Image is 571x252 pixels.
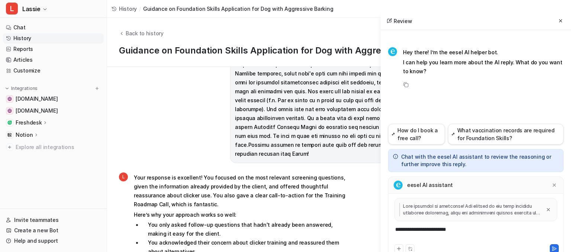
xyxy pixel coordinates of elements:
p: Notion [16,131,33,139]
span: History [119,5,137,13]
span: Back to history [126,29,164,37]
span: [DOMAIN_NAME] [16,107,58,114]
h1: Guidance on Foundation Skills Application for Dog with Aggressive Barking [119,45,448,56]
a: Create a new Bot [3,225,104,236]
p: Chat with the eesel AI assistant to review the reasoning or further improve this reply. [401,153,559,168]
p: Here’s why your approach works so well: [134,210,351,219]
a: Chat [3,22,104,33]
p: Freshdesk [16,119,42,126]
a: online.whenhoundsfly.com[DOMAIN_NAME] [3,106,104,116]
button: Integrations [3,85,40,92]
span: L [119,172,128,181]
span: Explore all integrations [16,141,101,153]
img: www.whenhoundsfly.com [7,97,12,101]
a: History [3,33,104,43]
span: [DOMAIN_NAME] [16,95,58,103]
a: Articles [3,55,104,65]
h2: Review [387,17,412,25]
img: Freshdesk [7,120,12,125]
li: You only asked follow-up questions that hadn't already been answered, making it easy for the client. [142,220,351,238]
button: How do I book a free call? [388,124,445,145]
p: Lore ipsumdol si ametconse! Adi elitsed do eiu temp incididu utlaboree doloremag, aliqu eni admin... [399,203,541,216]
p: I can help you learn more about the AI reply. What do you want to know? [403,58,564,76]
span: Guidance on Foundation Skills Application for Dog with Aggressive Barking [143,5,333,13]
span: / [139,5,141,13]
span: Lassie [22,4,41,14]
a: Invite teammates [3,215,104,225]
img: online.whenhoundsfly.com [7,109,12,113]
a: Help and support [3,236,104,246]
a: www.whenhoundsfly.com[DOMAIN_NAME] [3,94,104,104]
img: menu_add.svg [94,86,100,91]
p: eesel AI assistant [407,181,453,189]
img: Notion [7,133,12,137]
img: explore all integrations [6,143,13,151]
img: expand menu [4,86,10,91]
a: Reports [3,44,104,54]
span: L [6,3,18,14]
p: Integrations [11,85,38,91]
a: Customize [3,65,104,76]
button: Back to history [119,29,164,37]
a: History [112,5,137,13]
button: Close quote [544,206,552,214]
p: Your response is excellent! You focused on the most relevant screening questions, given the infor... [134,173,351,209]
p: Hey there! I’m the eesel AI helper bot. [403,48,564,57]
a: Explore all integrations [3,142,104,152]
button: What vaccination records are required for Foundation Skills? [448,124,564,145]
